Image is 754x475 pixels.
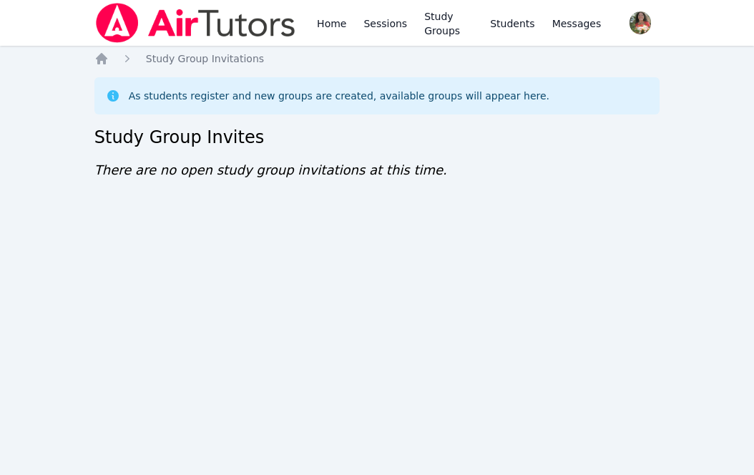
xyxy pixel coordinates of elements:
[552,16,602,31] span: Messages
[94,3,297,43] img: Air Tutors
[146,53,264,64] span: Study Group Invitations
[94,126,660,149] h2: Study Group Invites
[94,162,447,177] span: There are no open study group invitations at this time.
[146,52,264,66] a: Study Group Invitations
[94,52,660,66] nav: Breadcrumb
[129,89,549,103] div: As students register and new groups are created, available groups will appear here.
